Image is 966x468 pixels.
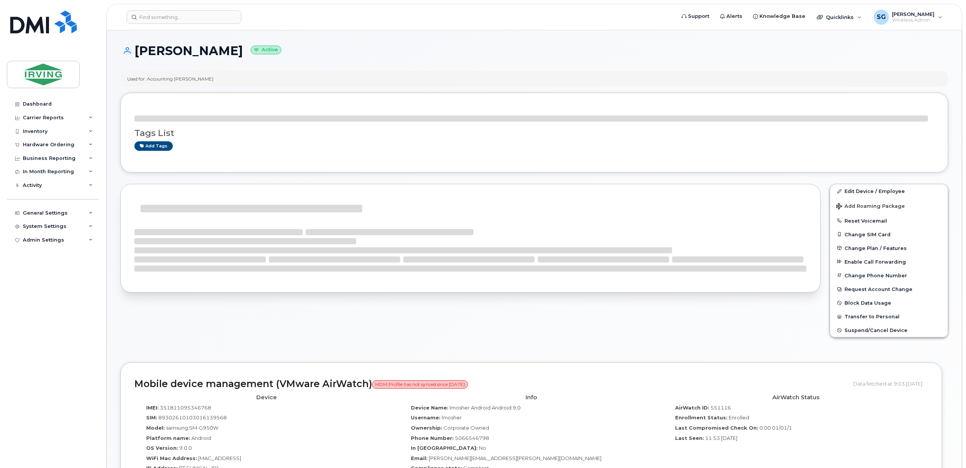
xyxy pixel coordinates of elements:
[675,435,704,442] label: Last Seen:
[444,425,489,431] span: Corporate Owned
[127,76,213,82] div: Used for: Accounting [PERSON_NAME]
[675,404,709,411] label: AirWatch ID:
[134,128,934,138] h3: Tags List
[134,379,848,389] h2: Mobile device management (VMware AirWatch)
[160,405,211,411] span: 351811095346768
[830,255,948,269] button: Enable Call Forwarding
[429,455,601,461] span: [PERSON_NAME][EMAIL_ADDRESS][PERSON_NAME][DOMAIN_NAME]
[450,405,521,411] span: lmosher Android Android 9.0
[411,404,448,411] label: Device Name:
[372,380,468,389] span: MDM Profile has not synced since [DATE]
[479,445,486,451] span: No
[844,259,906,264] span: Enable Call Forwarding
[759,425,792,431] span: 0:00 01/01/1
[710,405,731,411] span: 551116
[830,214,948,228] button: Reset Voicemail
[146,414,157,421] label: SIM:
[705,435,737,441] span: 11:53 [DATE]
[830,269,948,282] button: Change Phone Number
[830,310,948,323] button: Transfer to Personal
[830,241,948,255] button: Change Plan / Features
[411,455,428,462] label: Email:
[830,184,948,198] a: Edit Device / Employee
[836,203,905,210] span: Add Roaming Package
[411,414,440,421] label: Username:
[442,414,462,421] span: lmosher
[146,444,178,452] label: OS Version:
[844,327,908,333] span: Suspend/Cancel Device
[675,424,758,432] label: Last Compromised Check On:
[830,282,948,296] button: Request Account Change
[146,404,159,411] label: IMEI:
[134,141,173,151] a: Add tags
[830,323,948,337] button: Suspend/Cancel Device
[120,44,948,57] h1: [PERSON_NAME]
[198,455,241,461] span: [MAC_ADDRESS]
[191,435,211,441] span: Android
[669,394,922,401] h4: AirWatch Status
[411,424,442,432] label: Ownership:
[455,435,489,441] span: 5066546798
[844,245,907,251] span: Change Plan / Features
[675,414,728,421] label: Enrollment Status:
[166,425,218,431] span: samsung SM-G950W
[146,435,190,442] label: Platform name:
[830,296,948,310] button: Block Data Usage
[179,445,192,451] span: 9.0.0
[251,46,281,54] small: Active
[729,414,749,421] span: Enrolled
[140,394,393,401] h4: Device
[411,435,454,442] label: Phone Number:
[853,376,928,391] div: Data fetched at 9:03 [DATE]
[405,394,658,401] h4: Info
[146,455,197,462] label: WiFi Mac Address:
[411,444,478,452] label: In [GEOGRAPHIC_DATA]:
[830,228,948,241] button: Change SIM Card
[830,198,948,213] button: Add Roaming Package
[146,424,165,432] label: Model:
[158,414,227,421] span: 89302610103016139568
